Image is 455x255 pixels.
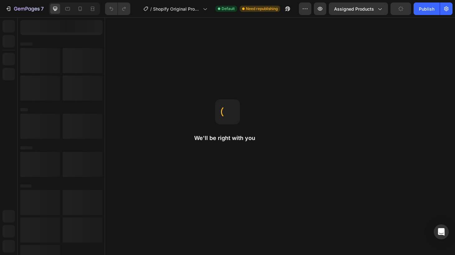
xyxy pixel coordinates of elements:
div: Open Intercom Messenger [434,224,449,239]
div: Publish [419,6,434,12]
button: Publish [414,2,440,15]
span: Need republishing [246,6,278,12]
p: 7 [41,5,44,12]
span: Assigned Products [334,6,374,12]
div: Undo/Redo [105,2,130,15]
button: Assigned Products [329,2,388,15]
h2: We'll be right with you [194,134,261,142]
span: / [150,6,152,12]
span: Shopify Original Product Template [153,6,200,12]
span: Default [222,6,235,12]
button: 7 [2,2,46,15]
